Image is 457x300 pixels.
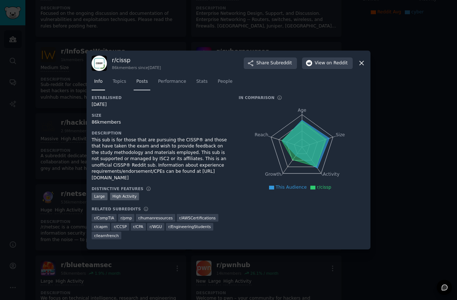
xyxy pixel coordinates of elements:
[255,132,268,137] tspan: Reach
[136,78,148,85] span: Posts
[112,56,161,64] h3: r/ cissp
[94,78,102,85] span: Info
[92,130,228,136] h3: Description
[244,57,297,69] button: ShareSubreddit
[179,215,216,220] span: r/ AWSCertifications
[158,78,186,85] span: Performance
[113,78,126,85] span: Topics
[92,102,228,108] div: [DATE]
[92,206,141,211] h3: Related Subreddits
[256,60,292,67] span: Share
[92,76,105,91] a: Info
[276,185,307,190] span: This Audience
[92,95,228,100] h3: Established
[92,56,107,71] img: cissp
[94,215,114,220] span: r/ CompTIA
[92,113,228,118] h3: Size
[265,172,281,177] tspan: Growth
[92,193,108,200] div: Large
[302,57,353,69] button: Viewon Reddit
[327,60,348,67] span: on Reddit
[92,186,143,191] h3: Distinctive Features
[336,132,345,137] tspan: Size
[317,185,331,190] span: r/cissp
[150,224,162,229] span: r/ WGU
[215,76,235,91] a: People
[323,172,340,177] tspan: Activity
[92,137,228,181] div: This sub is for those that are pursuing the CISSP® and those that have taken the exam and wish to...
[133,224,143,229] span: r/ CPA
[94,233,119,238] span: r/ learnfrench
[218,78,232,85] span: People
[112,65,161,70] div: 86k members since [DATE]
[315,60,348,67] span: View
[110,76,129,91] a: Topics
[134,76,150,91] a: Posts
[271,60,292,67] span: Subreddit
[94,224,108,229] span: r/ capm
[138,215,173,220] span: r/ humanresources
[239,95,274,100] h3: In Comparison
[168,224,211,229] span: r/ EngineeringStudents
[298,108,306,113] tspan: Age
[110,193,139,200] div: High Activity
[92,119,228,126] div: 86k members
[155,76,189,91] a: Performance
[196,78,207,85] span: Stats
[121,215,132,220] span: r/ pmp
[114,224,127,229] span: r/ CCSP
[194,76,210,91] a: Stats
